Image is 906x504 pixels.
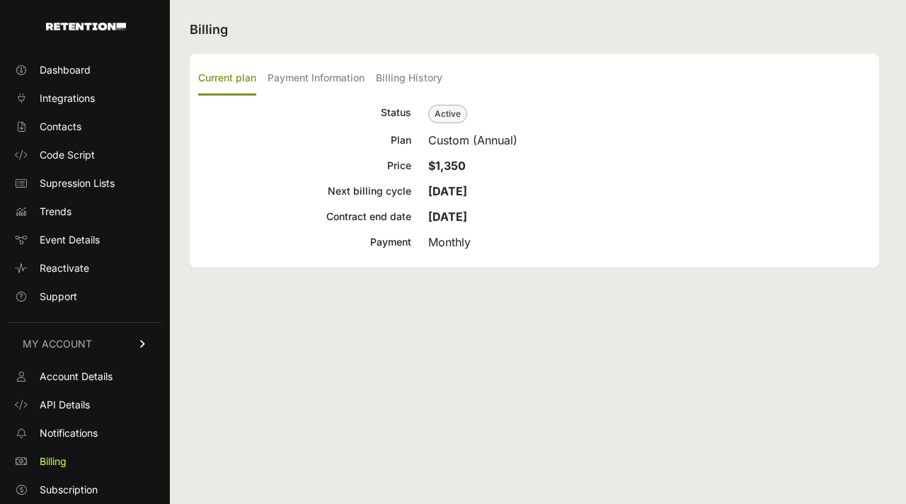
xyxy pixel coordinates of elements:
a: Trends [8,200,161,223]
a: Code Script [8,144,161,166]
label: Billing History [376,62,442,96]
span: Supression Lists [40,176,115,190]
span: Code Script [40,148,95,162]
div: Custom (Annual) [428,132,871,149]
span: Contacts [40,120,81,134]
a: Notifications [8,422,161,445]
a: Integrations [8,87,161,110]
div: Monthly [428,234,871,251]
a: Reactivate [8,257,161,280]
a: Support [8,285,161,308]
div: Plan [198,132,411,149]
div: Price [198,157,411,174]
a: Account Details [8,365,161,388]
img: Retention.com [46,23,126,30]
a: Billing [8,450,161,473]
h2: Billing [190,20,879,40]
div: Contract end date [198,208,411,225]
label: Payment Information [268,62,365,96]
span: Support [40,290,77,304]
div: Payment [198,234,411,251]
span: MY ACCOUNT [23,337,92,351]
a: Subscription [8,479,161,501]
span: Active [428,105,467,123]
div: Next billing cycle [198,183,411,200]
strong: [DATE] [428,210,467,224]
span: Notifications [40,426,98,440]
a: Dashboard [8,59,161,81]
span: Billing [40,454,67,469]
strong: $1,350 [428,159,466,173]
span: API Details [40,398,90,412]
span: Event Details [40,233,100,247]
span: Dashboard [40,63,91,77]
a: API Details [8,394,161,416]
strong: [DATE] [428,184,467,198]
a: Contacts [8,115,161,138]
label: Current plan [198,62,256,96]
span: Trends [40,205,71,219]
a: Supression Lists [8,172,161,195]
a: MY ACCOUNT [8,322,161,365]
span: Subscription [40,483,98,497]
a: Event Details [8,229,161,251]
div: Status [198,104,411,123]
span: Integrations [40,91,95,105]
span: Reactivate [40,261,89,275]
span: Account Details [40,370,113,384]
